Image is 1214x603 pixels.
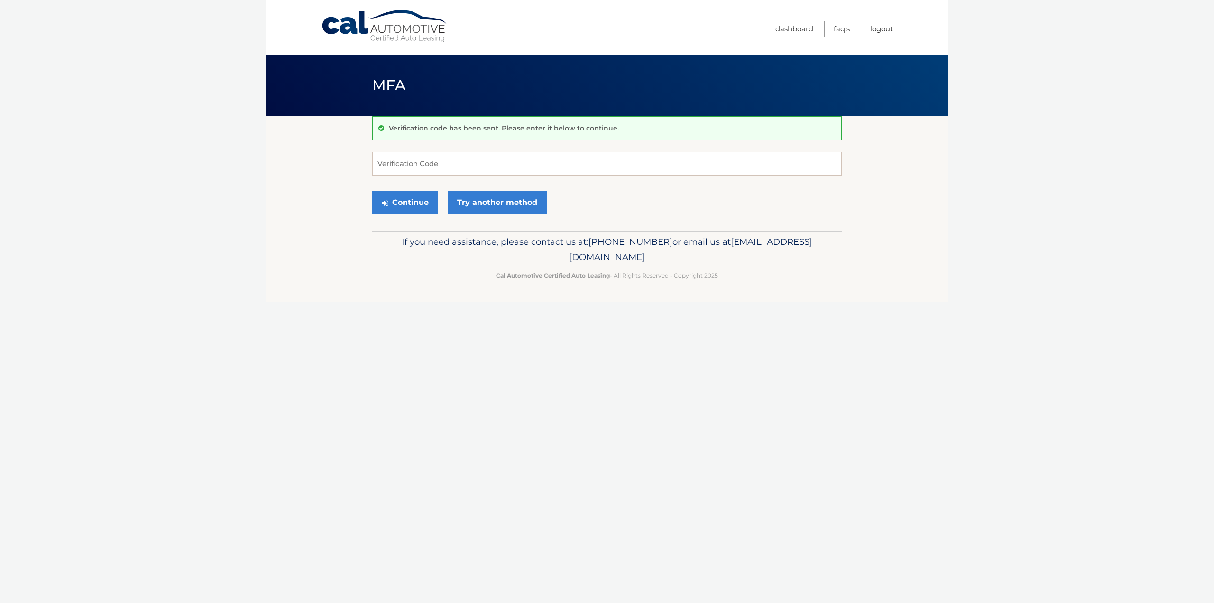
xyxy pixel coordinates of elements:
strong: Cal Automotive Certified Auto Leasing [496,272,610,279]
a: Dashboard [775,21,813,37]
a: Try another method [448,191,547,214]
p: Verification code has been sent. Please enter it below to continue. [389,124,619,132]
p: - All Rights Reserved - Copyright 2025 [378,270,836,280]
a: FAQ's [834,21,850,37]
span: MFA [372,76,405,94]
a: Logout [870,21,893,37]
p: If you need assistance, please contact us at: or email us at [378,234,836,265]
span: [PHONE_NUMBER] [589,236,672,247]
a: Cal Automotive [321,9,449,43]
input: Verification Code [372,152,842,176]
button: Continue [372,191,438,214]
span: [EMAIL_ADDRESS][DOMAIN_NAME] [569,236,812,262]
